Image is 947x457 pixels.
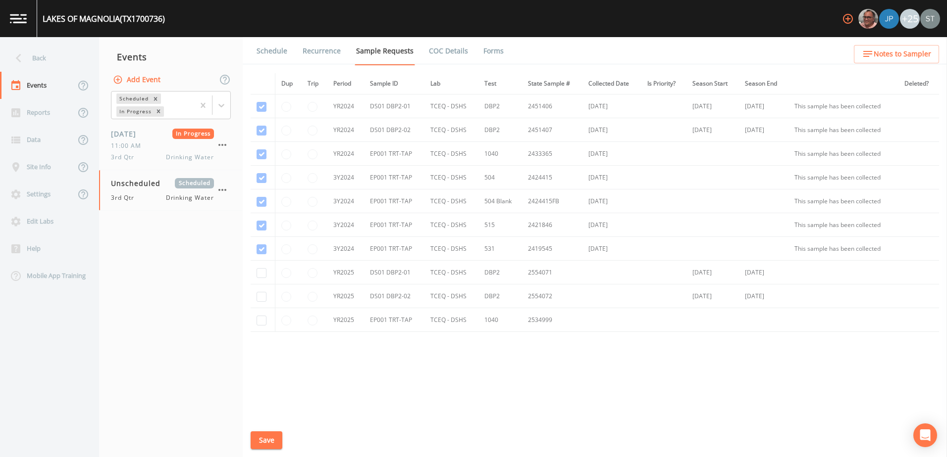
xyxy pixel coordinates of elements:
[739,94,789,118] td: [DATE]
[482,37,505,65] a: Forms
[175,178,214,188] span: Scheduled
[424,94,478,118] td: TCEQ - DSHS
[686,284,739,308] td: [DATE]
[920,9,940,29] img: 8315ae1e0460c39f28dd315f8b59d613
[364,189,424,213] td: EP001 TRT-TAP
[854,45,939,63] button: Notes to Sampler
[789,237,898,261] td: This sample has been collected
[789,189,898,213] td: This sample has been collected
[582,213,641,237] td: [DATE]
[111,178,167,188] span: Unscheduled
[522,284,582,308] td: 2554072
[424,284,478,308] td: TCEQ - DSHS
[478,189,523,213] td: 504 Blank
[686,118,739,142] td: [DATE]
[522,308,582,332] td: 2534999
[686,73,739,94] th: Season Start
[364,166,424,189] td: EP001 TRT-TAP
[364,261,424,284] td: DS01 DBP2-01
[478,73,523,94] th: Test
[789,142,898,166] td: This sample has been collected
[522,237,582,261] td: 2419545
[641,73,686,94] th: Is Priority?
[111,141,147,150] span: 11:00 AM
[582,189,641,213] td: [DATE]
[255,37,289,65] a: Schedule
[900,9,920,29] div: +25
[116,106,153,117] div: In Progress
[364,118,424,142] td: DS01 DBP2-02
[739,118,789,142] td: [DATE]
[478,308,523,332] td: 1040
[172,129,214,139] span: In Progress
[582,94,641,118] td: [DATE]
[686,261,739,284] td: [DATE]
[302,73,327,94] th: Trip
[99,170,243,211] a: UnscheduledScheduled3rd QtrDrinking Water
[364,73,424,94] th: Sample ID
[43,13,165,25] div: LAKES OF MAGNOLIA (TX1700736)
[522,73,582,94] th: State Sample #
[874,48,931,60] span: Notes to Sampler
[879,9,899,29] div: Joshua gere Paul
[582,237,641,261] td: [DATE]
[424,308,478,332] td: TCEQ - DSHS
[327,237,364,261] td: 3Y2024
[478,94,523,118] td: DBP2
[251,431,282,450] button: Save
[478,284,523,308] td: DBP2
[739,73,789,94] th: Season End
[327,166,364,189] td: 3Y2024
[301,37,342,65] a: Recurrence
[116,93,150,104] div: Scheduled
[166,193,214,202] span: Drinking Water
[364,237,424,261] td: EP001 TRT-TAP
[327,142,364,166] td: YR2024
[913,423,937,447] div: Open Intercom Messenger
[153,106,164,117] div: Remove In Progress
[478,213,523,237] td: 515
[478,261,523,284] td: DBP2
[327,213,364,237] td: 3Y2024
[739,284,789,308] td: [DATE]
[355,37,415,65] a: Sample Requests
[789,213,898,237] td: This sample has been collected
[364,308,424,332] td: EP001 TRT-TAP
[111,71,164,89] button: Add Event
[364,94,424,118] td: DS01 DBP2-01
[898,73,939,94] th: Deleted?
[424,142,478,166] td: TCEQ - DSHS
[582,73,641,94] th: Collected Date
[739,261,789,284] td: [DATE]
[424,73,478,94] th: Lab
[364,284,424,308] td: DS01 DBP2-02
[789,94,898,118] td: This sample has been collected
[327,284,364,308] td: YR2025
[789,118,898,142] td: This sample has been collected
[327,94,364,118] td: YR2024
[111,129,143,139] span: [DATE]
[150,93,161,104] div: Remove Scheduled
[424,189,478,213] td: TCEQ - DSHS
[424,118,478,142] td: TCEQ - DSHS
[686,94,739,118] td: [DATE]
[582,166,641,189] td: [DATE]
[166,153,214,162] span: Drinking Water
[424,237,478,261] td: TCEQ - DSHS
[522,166,582,189] td: 2424415
[478,237,523,261] td: 531
[327,308,364,332] td: YR2025
[327,189,364,213] td: 3Y2024
[99,121,243,170] a: [DATE]In Progress11:00 AM3rd QtrDrinking Water
[364,142,424,166] td: EP001 TRT-TAP
[364,213,424,237] td: EP001 TRT-TAP
[858,9,879,29] div: Mike Franklin
[522,261,582,284] td: 2554071
[327,73,364,94] th: Period
[522,189,582,213] td: 2424415FB
[478,166,523,189] td: 504
[111,193,140,202] span: 3rd Qtr
[522,213,582,237] td: 2421846
[858,9,878,29] img: e2d790fa78825a4bb76dcb6ab311d44c
[111,153,140,162] span: 3rd Qtr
